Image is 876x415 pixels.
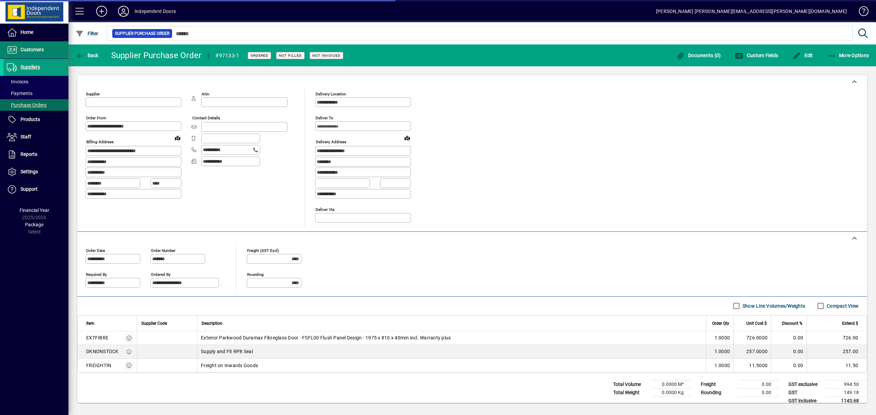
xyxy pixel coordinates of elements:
td: 0.00 [771,331,807,345]
mat-label: Ordered by [151,272,170,277]
td: GST exclusive [785,380,826,388]
span: Support [21,186,38,192]
td: 1.0000 [706,359,733,372]
a: Knowledge Base [854,1,867,24]
div: FREIGHTIN [86,362,111,369]
span: Order Qty [712,320,729,327]
span: Purchase Orders [7,102,47,108]
a: Invoices [3,76,68,88]
span: Financial Year [20,207,49,213]
button: Documents (0) [675,49,723,62]
a: Products [3,111,68,128]
div: Supplier Purchase Order [111,50,202,61]
span: Customers [21,47,44,52]
td: 994.50 [826,380,867,388]
span: Not Invoiced [312,53,340,58]
td: Total Volume [610,380,651,388]
div: DKNONSTOCK [86,348,119,355]
mat-label: Freight (GST excl) [247,248,279,253]
button: Add [91,5,113,17]
a: Purchase Orders [3,99,68,111]
a: View on map [402,132,413,143]
mat-label: Order from [86,116,106,120]
a: Reports [3,146,68,163]
span: Supplier Purchase Order [115,30,169,37]
mat-label: Deliver via [315,207,334,212]
td: 1.0000 [706,331,733,345]
td: 0.00 [738,388,780,397]
span: Home [21,29,33,35]
td: 726.00 [807,331,867,345]
span: Not Filled [279,53,302,58]
td: Rounding [697,388,738,397]
a: Settings [3,163,68,180]
td: 0.0000 Kg [651,388,692,397]
mat-label: Required by [86,272,107,277]
span: Discount % [782,320,802,327]
span: Edit [793,53,813,58]
span: Filter [76,31,99,36]
span: Documents (0) [677,53,721,58]
div: Independent Doors [134,6,176,17]
label: Compact View [825,303,859,309]
td: 1143.68 [826,397,867,405]
span: Freight on Inwards Goods [201,362,258,369]
span: Supplier Code [141,320,167,327]
mat-label: Order date [86,248,105,253]
div: #97133-1 [215,50,239,61]
span: Custom Fields [735,53,778,58]
div: [PERSON_NAME] [PERSON_NAME][EMAIL_ADDRESS][PERSON_NAME][DOMAIN_NAME] [656,6,847,17]
a: Support [3,181,68,198]
span: Payments [7,91,33,96]
a: Customers [3,41,68,58]
a: Payments [3,88,68,99]
a: Home [3,24,68,41]
td: 0.00 [771,345,807,359]
span: Description [202,320,222,327]
button: Filter [74,27,100,40]
td: 11.50 [807,359,867,372]
a: Staff [3,129,68,146]
td: GST [785,388,826,397]
mat-label: Supplier [86,92,100,96]
button: More Options [826,49,871,62]
span: Package [25,222,43,227]
span: Reports [21,151,37,157]
button: Custom Fields [733,49,780,62]
mat-label: Deliver To [315,116,333,120]
td: 726.0000 [733,331,771,345]
button: Edit [791,49,815,62]
td: GST inclusive [785,397,826,405]
td: Freight [697,380,738,388]
td: Total Weight [610,388,651,397]
mat-label: Delivery Location [315,92,346,96]
td: 11.5000 [733,359,771,372]
button: Profile [113,5,134,17]
span: Back [76,53,99,58]
mat-label: Order number [151,248,176,253]
span: Unit Cost $ [746,320,767,327]
span: Exterior Parkwood Duramax Fibreglass Door - FSFL00 Flush Panel Design - 1975 x 810 x 40mm incl. W... [201,334,451,341]
mat-label: Rounding [247,272,263,277]
span: Products [21,117,40,122]
td: 257.0000 [733,345,771,359]
app-page-header-button: Back [68,49,106,62]
td: 0.00 [738,380,780,388]
div: EXTFIBRE [86,334,108,341]
span: More Options [827,53,869,58]
span: Item [86,320,94,327]
a: View on map [172,132,183,143]
mat-label: Attn [202,92,209,96]
span: Settings [21,169,38,174]
td: 149.18 [826,388,867,397]
span: Ordered [250,53,268,58]
button: Back [74,49,100,62]
span: Supply and Fit RP8 Seal [201,348,253,355]
span: Suppliers [21,64,40,70]
td: 1.0000 [706,345,733,359]
span: Staff [21,134,31,139]
label: Show Line Volumes/Weights [741,303,805,309]
td: 257.00 [807,345,867,359]
span: Invoices [7,79,28,84]
td: 0.00 [771,359,807,372]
